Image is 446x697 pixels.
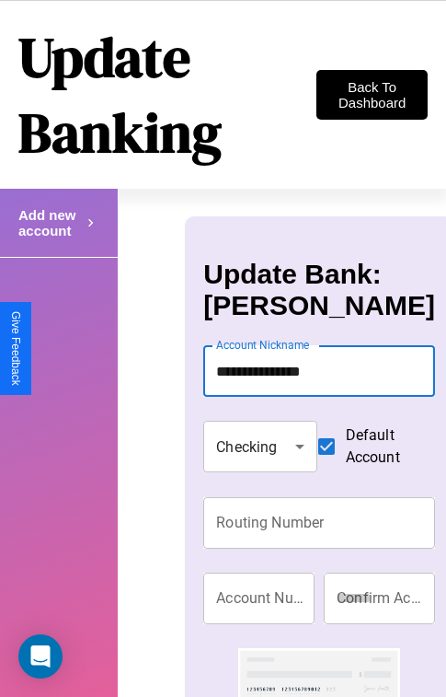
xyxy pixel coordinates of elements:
h3: Update Bank: [PERSON_NAME] [203,259,435,321]
label: Account Nickname [216,337,310,353]
h4: Add new account [18,207,83,238]
div: Open Intercom Messenger [18,634,63,679]
span: Default Account [346,424,420,469]
div: Checking [203,421,316,472]
h1: Update Banking [18,19,316,170]
div: Give Feedback [9,311,22,386]
button: Back To Dashboard [316,70,428,120]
